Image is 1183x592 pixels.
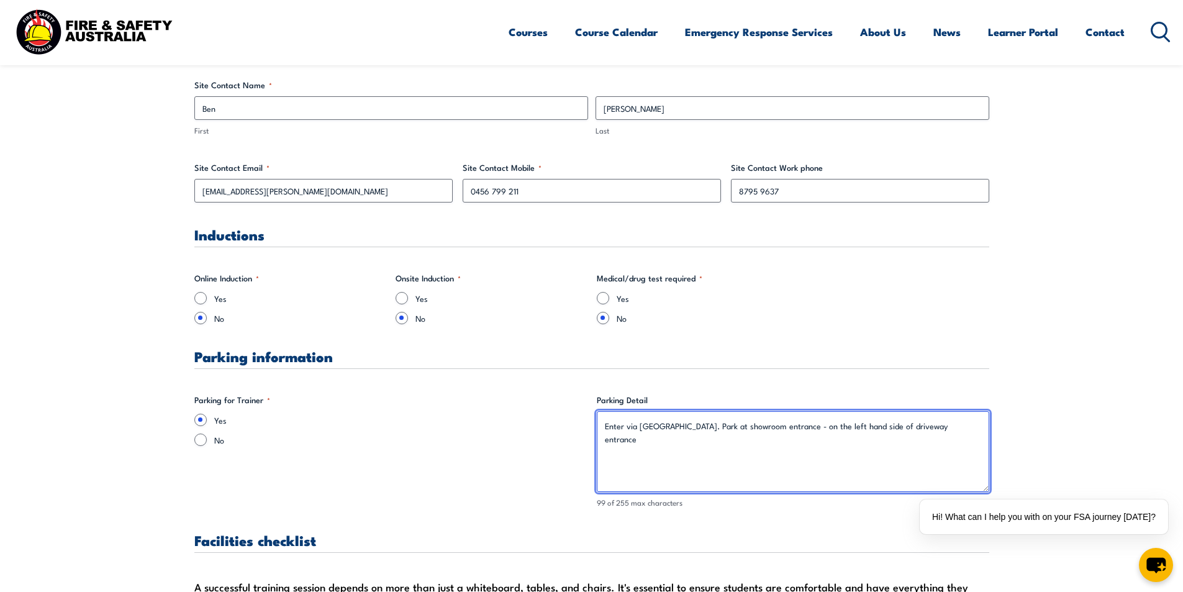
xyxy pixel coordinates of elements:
a: Contact [1086,16,1125,48]
button: chat-button [1139,548,1173,582]
label: No [617,312,788,324]
a: Course Calendar [575,16,658,48]
label: First [194,125,588,137]
legend: Medical/drug test required [597,272,702,285]
h3: Facilities checklist [194,533,989,547]
div: 99 of 255 max characters [597,497,989,509]
a: Learner Portal [988,16,1058,48]
a: Courses [509,16,548,48]
label: Last [596,125,989,137]
h3: Inductions [194,227,989,242]
label: Yes [214,292,386,304]
div: Hi! What can I help you with on your FSA journey [DATE]? [920,499,1168,534]
a: Emergency Response Services [685,16,833,48]
legend: Parking for Trainer [194,394,270,406]
label: Parking Detail [597,394,989,406]
a: News [933,16,961,48]
label: Site Contact Email [194,162,453,174]
label: Site Contact Mobile [463,162,721,174]
legend: Onsite Induction [396,272,461,285]
label: No [214,434,587,446]
legend: Site Contact Name [194,79,272,91]
label: Yes [617,292,788,304]
a: About Us [860,16,906,48]
label: No [214,312,386,324]
label: Yes [415,292,587,304]
label: Site Contact Work phone [731,162,989,174]
label: No [415,312,587,324]
h3: Parking information [194,349,989,363]
label: Yes [214,414,587,426]
legend: Online Induction [194,272,259,285]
